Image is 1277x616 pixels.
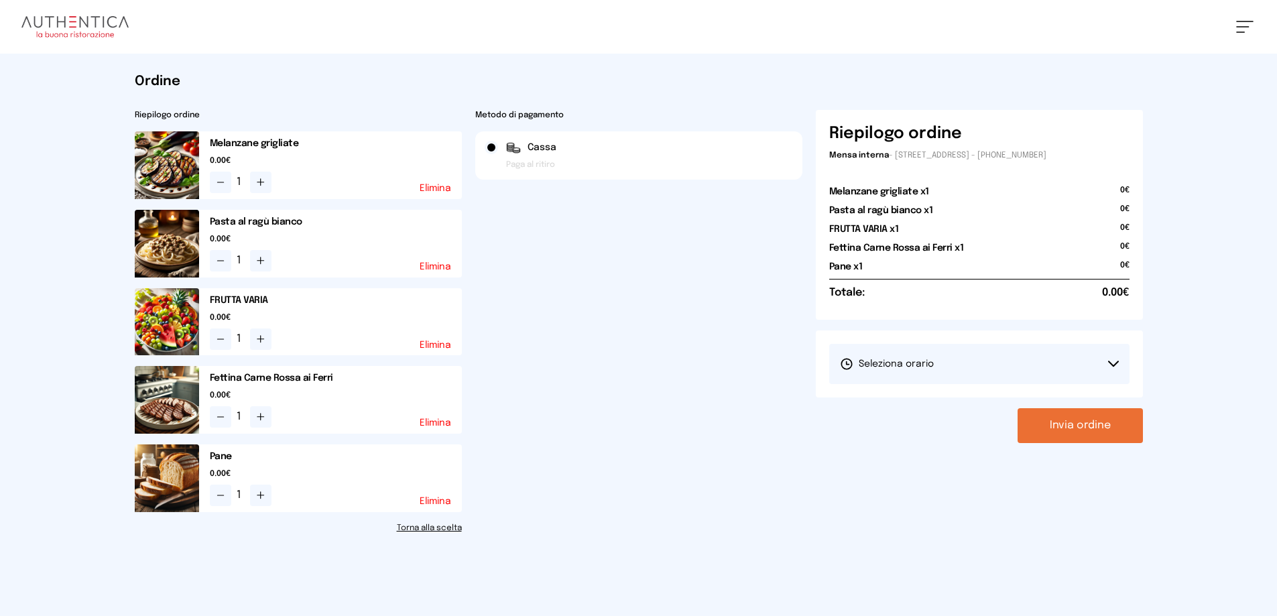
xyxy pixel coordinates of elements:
[210,312,462,323] span: 0.00€
[135,72,1143,91] h1: Ordine
[829,123,962,145] h6: Riepilogo ordine
[210,390,462,401] span: 0.00€
[840,357,934,371] span: Seleziona orario
[135,110,462,121] h2: Riepilogo ordine
[237,487,245,503] span: 1
[829,204,933,217] h2: Pasta al ragù bianco x1
[237,331,245,347] span: 1
[829,285,865,301] h6: Totale:
[21,16,129,38] img: logo.8f33a47.png
[506,160,555,170] span: Paga al ritiro
[1102,285,1130,301] span: 0.00€
[210,450,462,463] h2: Pane
[135,210,199,278] img: media
[420,418,451,428] button: Elimina
[829,150,1130,161] p: - [STREET_ADDRESS] - [PHONE_NUMBER]
[528,141,556,154] span: Cassa
[829,260,863,273] h2: Pane x1
[420,184,451,193] button: Elimina
[210,371,462,385] h2: Fettina Carne Rossa ai Ferri
[210,234,462,245] span: 0.00€
[135,288,199,356] img: media
[475,110,802,121] h2: Metodo di pagamento
[1018,408,1143,443] button: Invia ordine
[135,366,199,434] img: media
[210,469,462,479] span: 0.00€
[210,156,462,166] span: 0.00€
[135,444,199,512] img: media
[1120,204,1130,223] span: 0€
[237,409,245,425] span: 1
[829,185,929,198] h2: Melanzane grigliate x1
[210,137,462,150] h2: Melanzane grigliate
[237,253,245,269] span: 1
[1120,260,1130,279] span: 0€
[1120,241,1130,260] span: 0€
[1120,185,1130,204] span: 0€
[829,223,899,236] h2: FRUTTA VARIA x1
[829,151,889,160] span: Mensa interna
[829,241,964,255] h2: Fettina Carne Rossa ai Ferri x1
[420,262,451,271] button: Elimina
[135,131,199,199] img: media
[1120,223,1130,241] span: 0€
[210,294,462,307] h2: FRUTTA VARIA
[210,215,462,229] h2: Pasta al ragù bianco
[135,523,462,534] a: Torna alla scelta
[829,344,1130,384] button: Seleziona orario
[237,174,245,190] span: 1
[420,341,451,350] button: Elimina
[420,497,451,506] button: Elimina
